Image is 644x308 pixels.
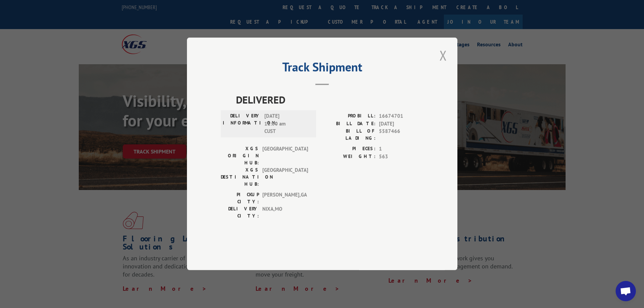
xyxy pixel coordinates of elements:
[322,145,376,153] label: PIECES:
[264,113,310,136] span: [DATE] 11:00 am CUST
[379,113,424,120] span: 16674701
[221,167,259,188] label: XGS DESTINATION HUB:
[223,113,261,136] label: DELIVERY INFORMATION:
[262,206,308,220] span: NIXA , MO
[322,153,376,161] label: WEIGHT:
[616,281,636,301] a: Open chat
[379,120,424,128] span: [DATE]
[262,191,308,206] span: [PERSON_NAME] , GA
[379,153,424,161] span: 563
[262,145,308,167] span: [GEOGRAPHIC_DATA]
[379,145,424,153] span: 1
[262,167,308,188] span: [GEOGRAPHIC_DATA]
[221,145,259,167] label: XGS ORIGIN HUB:
[236,92,424,108] span: DELIVERED
[221,62,424,75] h2: Track Shipment
[379,128,424,142] span: 5587466
[322,113,376,120] label: PROBILL:
[322,120,376,128] label: BILL DATE:
[437,46,449,65] button: Close modal
[221,191,259,206] label: PICKUP CITY:
[221,206,259,220] label: DELIVERY CITY:
[322,128,376,142] label: BILL OF LADING:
